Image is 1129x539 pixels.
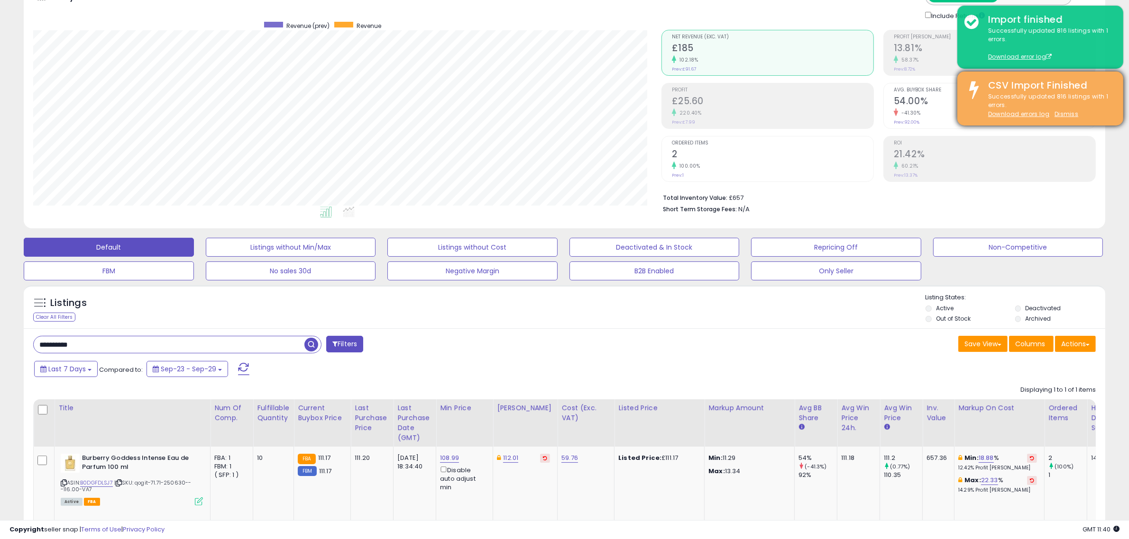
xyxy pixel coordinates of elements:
button: Listings without Min/Max [206,238,376,257]
div: Inv. value [927,403,950,423]
small: Prev: 13.37% [894,172,918,178]
div: seller snap | | [9,525,165,534]
button: No sales 30d [206,261,376,280]
button: B2B Enabled [569,261,740,280]
span: Columns [1015,339,1045,349]
div: % [958,476,1037,494]
b: Listed Price: [618,453,661,462]
small: Prev: 8.72% [894,66,915,72]
label: Archived [1026,314,1051,323]
div: Clear All Filters [33,313,75,322]
h2: £185 [672,43,873,55]
small: 102.18% [676,56,698,63]
div: Successfully updated 816 listings with 1 errors. [981,27,1116,62]
small: (100%) [1055,463,1074,470]
span: 111.17 [319,467,332,476]
small: FBM [298,466,316,476]
b: Burberry Goddess Intense Eau de Parfum 100 ml [82,454,197,474]
div: Cost (Exc. VAT) [561,403,610,423]
div: Avg BB Share [799,403,833,423]
div: Include Returns [918,10,996,20]
p: Listing States: [926,293,1105,302]
span: Revenue [357,22,381,30]
div: Title [58,403,206,413]
span: 111.17 [318,453,331,462]
a: Privacy Policy [123,525,165,534]
a: 108.99 [440,453,459,463]
div: [PERSON_NAME] [497,403,553,413]
button: Save View [958,336,1008,352]
button: Filters [326,336,363,352]
small: -41.30% [898,109,921,117]
button: Sep-23 - Sep-29 [147,361,228,377]
a: 59.76 [561,453,578,463]
small: Avg BB Share. [799,423,804,431]
span: ROI [894,141,1095,146]
h2: 2 [672,149,873,162]
span: FBA [84,498,100,506]
a: 112.01 [503,453,518,463]
span: Profit [672,88,873,93]
strong: Max: [708,467,725,476]
h2: £25.60 [672,96,873,108]
div: Markup on Cost [958,403,1040,413]
p: 14.29% Profit [PERSON_NAME] [958,487,1037,494]
div: Markup Amount [708,403,790,413]
strong: Min: [708,453,723,462]
span: 2025-10-8 11:40 GMT [1083,525,1120,534]
span: All listings currently available for purchase on Amazon [61,498,83,506]
div: 92% [799,471,837,479]
div: Current Buybox Price [298,403,347,423]
h2: 21.42% [894,149,1095,162]
div: 140.70 [1091,454,1122,462]
small: (-41.3%) [805,463,826,470]
button: FBM [24,261,194,280]
div: Avg Win Price 24h. [841,403,876,433]
b: Total Inventory Value: [663,194,727,202]
span: Sep-23 - Sep-29 [161,364,216,374]
h2: 13.81% [894,43,1095,55]
button: Only Seller [751,261,921,280]
button: Default [24,238,194,257]
strong: Copyright [9,525,44,534]
div: 110.35 [884,471,922,479]
div: Import finished [981,13,1116,27]
div: [DATE] 18:34:40 [397,454,429,471]
button: Negative Margin [387,261,558,280]
small: (0.77%) [890,463,910,470]
h2: 54.00% [894,96,1095,108]
div: £111.17 [618,454,697,462]
button: Actions [1055,336,1096,352]
a: 18.88 [979,453,994,463]
small: 58.37% [898,56,919,63]
small: FBA [298,454,315,464]
b: Max: [964,476,981,485]
button: Deactivated & In Stock [569,238,740,257]
div: 111.18 [841,454,872,462]
div: 1 [1048,471,1087,479]
span: N/A [738,205,750,214]
b: Min: [964,453,979,462]
small: 100.00% [676,162,700,170]
small: Avg Win Price. [884,423,890,431]
h5: Listings [50,296,87,310]
span: Last 7 Days [48,364,86,374]
small: Prev: 1 [672,172,684,178]
div: Successfully updated 816 listings with 1 errors. [981,92,1116,119]
small: 60.21% [898,162,918,170]
div: FBA: 1 [214,454,246,462]
div: Avg Win Price [884,403,918,423]
small: 220.40% [676,109,702,117]
span: Revenue (prev) [286,22,330,30]
button: Non-Competitive [933,238,1103,257]
div: Last Purchase Price [355,403,389,433]
button: Listings without Cost [387,238,558,257]
div: 2 [1048,454,1087,462]
div: 10 [257,454,286,462]
label: Deactivated [1026,304,1061,312]
p: 12.42% Profit [PERSON_NAME] [958,465,1037,471]
li: £657 [663,191,1089,203]
div: Historical Days Of Supply [1091,403,1126,433]
small: Prev: £7.99 [672,119,695,125]
div: Num of Comp. [214,403,249,423]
